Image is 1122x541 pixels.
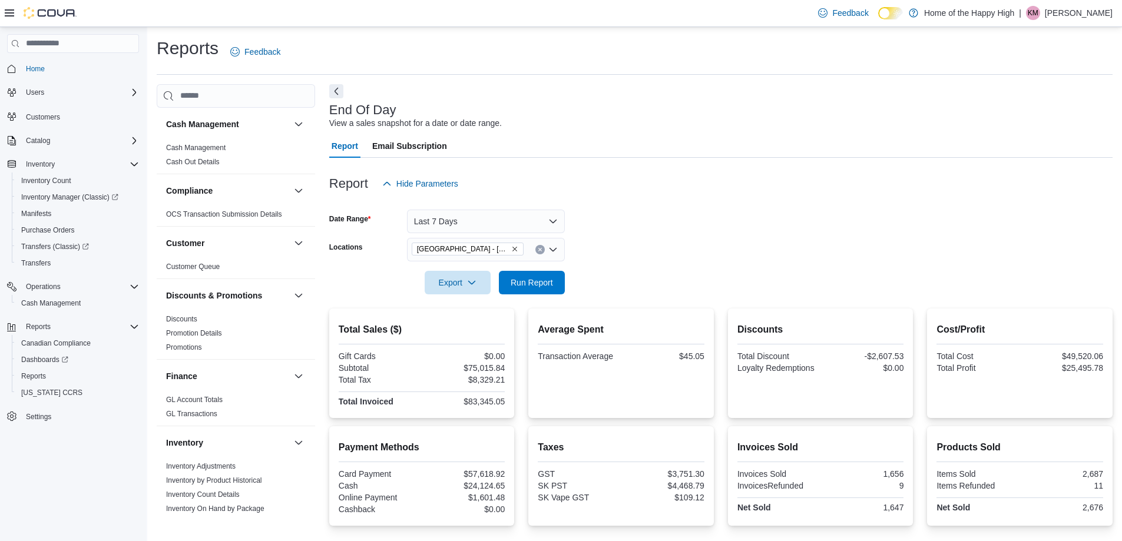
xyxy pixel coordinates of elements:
span: Inventory Count [21,176,71,185]
span: Transfers (Classic) [16,240,139,254]
div: View a sales snapshot for a date or date range. [329,117,502,130]
span: GL Transactions [166,409,217,419]
a: Purchase Orders [16,223,80,237]
div: Online Payment [339,493,419,502]
span: Manifests [21,209,51,218]
span: Transfers [21,258,51,268]
a: Inventory Adjustments [166,462,236,470]
div: Loyalty Redemptions [737,363,818,373]
button: Inventory Count [12,172,144,189]
span: Purchase Orders [21,225,75,235]
span: Reports [26,322,51,331]
a: Feedback [226,40,285,64]
div: Cash [339,481,419,490]
span: Users [21,85,139,99]
h2: Taxes [538,440,704,454]
div: InvoicesRefunded [737,481,818,490]
h3: End Of Day [329,103,396,117]
span: Reports [16,369,139,383]
span: Promotion Details [166,328,222,338]
div: Discounts & Promotions [157,312,315,359]
a: Discounts [166,315,197,323]
button: [US_STATE] CCRS [12,384,144,401]
button: Transfers [12,255,144,271]
h1: Reports [157,36,219,60]
span: Catalog [21,134,139,148]
button: Discounts & Promotions [166,290,289,301]
h3: Inventory [166,437,203,449]
span: Reports [21,371,46,381]
a: Dashboards [16,353,73,367]
strong: Net Sold [737,503,771,512]
span: Feedback [832,7,868,19]
div: Total Discount [737,351,818,361]
span: GL Account Totals [166,395,223,404]
div: $45.05 [624,351,704,361]
h2: Total Sales ($) [339,323,505,337]
a: Transfers [16,256,55,270]
span: Discounts [166,314,197,324]
button: Export [425,271,491,294]
div: $57,618.92 [424,469,505,479]
button: Open list of options [548,245,558,254]
div: $8,329.21 [424,375,505,384]
a: Promotions [166,343,202,351]
div: SK PST [538,481,618,490]
div: Total Cost [936,351,1017,361]
span: KM [1028,6,1038,20]
div: $0.00 [424,505,505,514]
span: Dark Mode [878,19,879,20]
a: Cash Out Details [166,158,220,166]
a: Inventory Manager (Classic) [12,189,144,205]
span: Users [26,88,44,97]
span: Transfers [16,256,139,270]
div: 9 [823,481,903,490]
a: Home [21,62,49,76]
button: Discounts & Promotions [292,288,306,303]
button: Hide Parameters [378,172,463,195]
div: Cash Management [157,141,315,174]
span: [US_STATE] CCRS [21,388,82,397]
span: Transfers (Classic) [21,242,89,251]
span: Inventory Manager (Classic) [16,190,139,204]
div: $49,520.06 [1022,351,1103,361]
h2: Invoices Sold [737,440,904,454]
h2: Discounts [737,323,904,337]
div: $83,345.05 [424,397,505,406]
a: Inventory Count Details [166,490,240,499]
a: OCS Transaction Submission Details [166,210,282,218]
a: [US_STATE] CCRS [16,386,87,400]
button: Customer [166,237,289,249]
div: Subtotal [339,363,419,373]
label: Date Range [329,214,371,224]
a: GL Transactions [166,410,217,418]
h2: Products Sold [936,440,1103,454]
a: GL Account Totals [166,396,223,404]
span: Cash Management [21,298,81,308]
span: Operations [21,280,139,294]
button: Home [2,60,144,77]
button: Run Report [499,271,565,294]
div: $1,601.48 [424,493,505,502]
span: Operations [26,282,61,291]
div: Invoices Sold [737,469,818,479]
div: $75,015.84 [424,363,505,373]
button: Users [21,85,49,99]
button: Manifests [12,205,144,222]
span: Washington CCRS [16,386,139,400]
div: Items Sold [936,469,1017,479]
p: | [1019,6,1021,20]
img: Cova [24,7,77,19]
a: Transfers (Classic) [16,240,94,254]
a: Customer Queue [166,263,220,271]
span: Manifests [16,207,139,221]
span: Settings [26,412,51,421]
div: 2,676 [1022,503,1103,512]
div: $109.12 [624,493,704,502]
button: Compliance [166,185,289,197]
div: SK Vape GST [538,493,618,502]
span: Inventory Count Details [166,490,240,499]
span: Dashboards [16,353,139,367]
label: Locations [329,243,363,252]
span: Inventory by Product Historical [166,476,262,485]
